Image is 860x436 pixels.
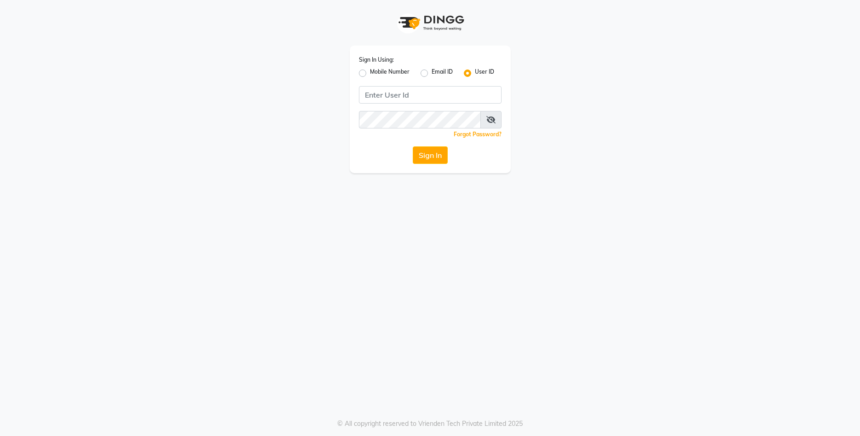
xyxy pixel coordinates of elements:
button: Sign In [413,146,448,164]
img: logo1.svg [393,9,467,36]
label: Email ID [432,68,453,79]
label: User ID [475,68,494,79]
a: Forgot Password? [454,131,502,138]
input: Username [359,86,502,104]
label: Sign In Using: [359,56,394,64]
label: Mobile Number [370,68,410,79]
input: Username [359,111,481,128]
